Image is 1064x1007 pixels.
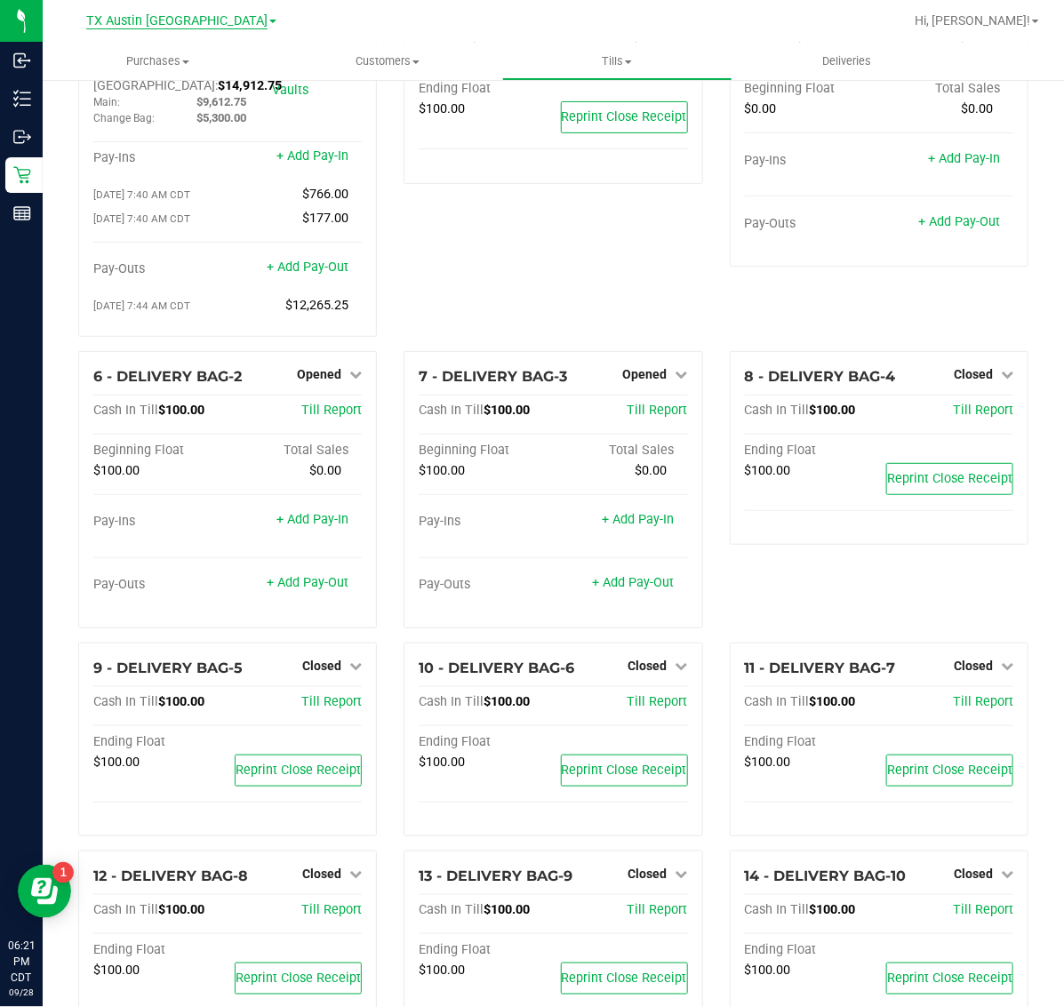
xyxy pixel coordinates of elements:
[562,763,687,778] span: Reprint Close Receipt
[745,368,896,385] span: 8 - DELIVERY BAG-4
[502,43,732,80] a: Tills
[886,463,1013,495] button: Reprint Close Receipt
[8,938,35,986] p: 06:21 PM CDT
[301,403,362,418] span: Till Report
[273,67,349,98] a: Manage Sub-Vaults
[928,151,1000,166] a: + Add Pay-In
[301,694,362,709] a: Till Report
[158,902,204,917] span: $100.00
[953,694,1013,709] a: Till Report
[93,443,228,459] div: Beginning Float
[419,942,553,958] div: Ending Float
[93,867,248,884] span: 12 - DELIVERY BAG-8
[628,694,688,709] a: Till Report
[419,577,553,593] div: Pay-Outs
[13,166,31,184] inline-svg: Retail
[636,463,668,478] span: $0.00
[235,755,362,787] button: Reprint Close Receipt
[43,53,273,69] span: Purchases
[273,43,503,80] a: Customers
[745,216,879,232] div: Pay-Outs
[8,986,35,999] p: 09/28
[561,755,688,787] button: Reprint Close Receipt
[887,971,1012,986] span: Reprint Close Receipt
[953,902,1013,917] a: Till Report
[810,694,856,709] span: $100.00
[93,96,120,108] span: Main:
[235,963,362,995] button: Reprint Close Receipt
[419,694,484,709] span: Cash In Till
[745,942,879,958] div: Ending Float
[887,471,1012,486] span: Reprint Close Receipt
[419,463,465,478] span: $100.00
[745,755,791,770] span: $100.00
[93,212,190,225] span: [DATE] 7:40 AM CDT
[276,512,348,527] a: + Add Pay-In
[419,867,572,884] span: 13 - DELIVERY BAG-9
[562,971,687,986] span: Reprint Close Receipt
[745,867,907,884] span: 14 - DELIVERY BAG-10
[887,763,1012,778] span: Reprint Close Receipt
[628,403,688,418] a: Till Report
[301,902,362,917] a: Till Report
[267,260,348,275] a: + Add Pay-Out
[798,53,895,69] span: Deliveries
[218,78,282,93] span: $14,912.75
[561,101,688,133] button: Reprint Close Receipt
[267,575,348,590] a: + Add Pay-Out
[553,443,687,459] div: Total Sales
[93,694,158,709] span: Cash In Till
[93,112,155,124] span: Change Bag:
[196,95,246,108] span: $9,612.75
[302,659,341,673] span: Closed
[196,111,246,124] span: $5,300.00
[93,188,190,201] span: [DATE] 7:40 AM CDT
[561,963,688,995] button: Reprint Close Receipt
[93,659,243,676] span: 9 - DELIVERY BAG-5
[745,659,896,676] span: 11 - DELIVERY BAG-7
[628,867,668,881] span: Closed
[86,13,268,29] span: TX Austin [GEOGRAPHIC_DATA]
[18,865,71,918] iframe: Resource center
[915,13,1030,28] span: Hi, [PERSON_NAME]!
[419,101,465,116] span: $100.00
[158,694,204,709] span: $100.00
[93,150,228,166] div: Pay-Ins
[302,211,348,226] span: $177.00
[745,153,879,169] div: Pay-Ins
[93,300,190,312] span: [DATE] 7:44 AM CDT
[93,514,228,530] div: Pay-Ins
[93,734,228,750] div: Ending Float
[93,963,140,978] span: $100.00
[562,109,687,124] span: Reprint Close Receipt
[953,403,1013,418] span: Till Report
[810,902,856,917] span: $100.00
[419,403,484,418] span: Cash In Till
[93,261,228,277] div: Pay-Outs
[745,101,777,116] span: $0.00
[745,902,810,917] span: Cash In Till
[236,763,361,778] span: Reprint Close Receipt
[419,368,567,385] span: 7 - DELIVERY BAG-3
[13,52,31,69] inline-svg: Inbound
[628,902,688,917] span: Till Report
[484,403,530,418] span: $100.00
[886,963,1013,995] button: Reprint Close Receipt
[745,443,879,459] div: Ending Float
[236,971,361,986] span: Reprint Close Receipt
[419,514,553,530] div: Pay-Ins
[13,90,31,108] inline-svg: Inventory
[93,463,140,478] span: $100.00
[93,942,228,958] div: Ending Float
[593,575,675,590] a: + Add Pay-Out
[879,81,1013,97] div: Total Sales
[745,81,879,97] div: Beginning Float
[93,403,158,418] span: Cash In Till
[918,214,1000,229] a: + Add Pay-Out
[628,659,668,673] span: Closed
[745,694,810,709] span: Cash In Till
[503,53,732,69] span: Tills
[484,694,530,709] span: $100.00
[954,367,993,381] span: Closed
